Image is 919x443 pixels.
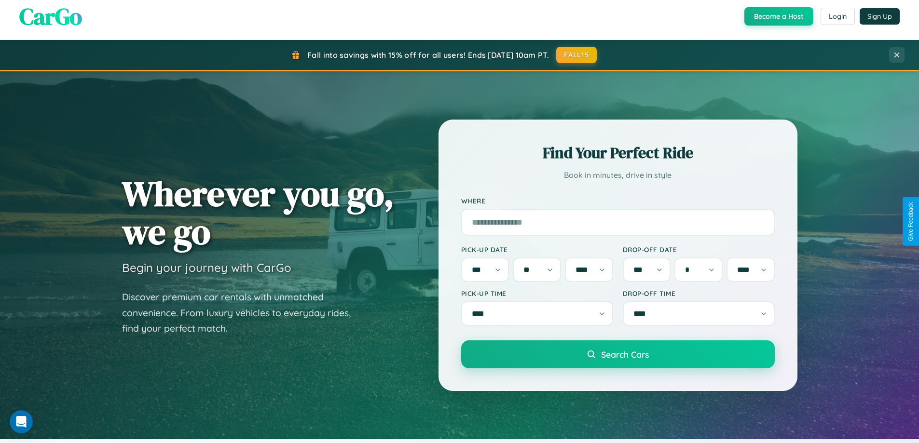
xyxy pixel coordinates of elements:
p: Book in minutes, drive in style [461,168,775,182]
label: Pick-up Time [461,289,613,297]
div: Give Feedback [907,202,914,241]
label: Drop-off Date [623,245,775,254]
label: Where [461,197,775,205]
button: Become a Host [744,7,813,26]
span: CarGo [19,0,82,32]
button: Login [821,8,855,25]
button: Search Cars [461,340,775,368]
button: Sign Up [860,8,900,25]
label: Pick-up Date [461,245,613,254]
button: FALL15 [556,47,597,63]
span: Fall into savings with 15% off for all users! Ends [DATE] 10am PT. [307,50,549,60]
h3: Begin your journey with CarGo [122,260,291,275]
h2: Find Your Perfect Ride [461,142,775,163]
span: Search Cars [601,349,649,360]
label: Drop-off Time [623,289,775,297]
h1: Wherever you go, we go [122,175,394,251]
p: Discover premium car rentals with unmatched convenience. From luxury vehicles to everyday rides, ... [122,289,363,336]
iframe: Intercom live chat [10,410,33,433]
